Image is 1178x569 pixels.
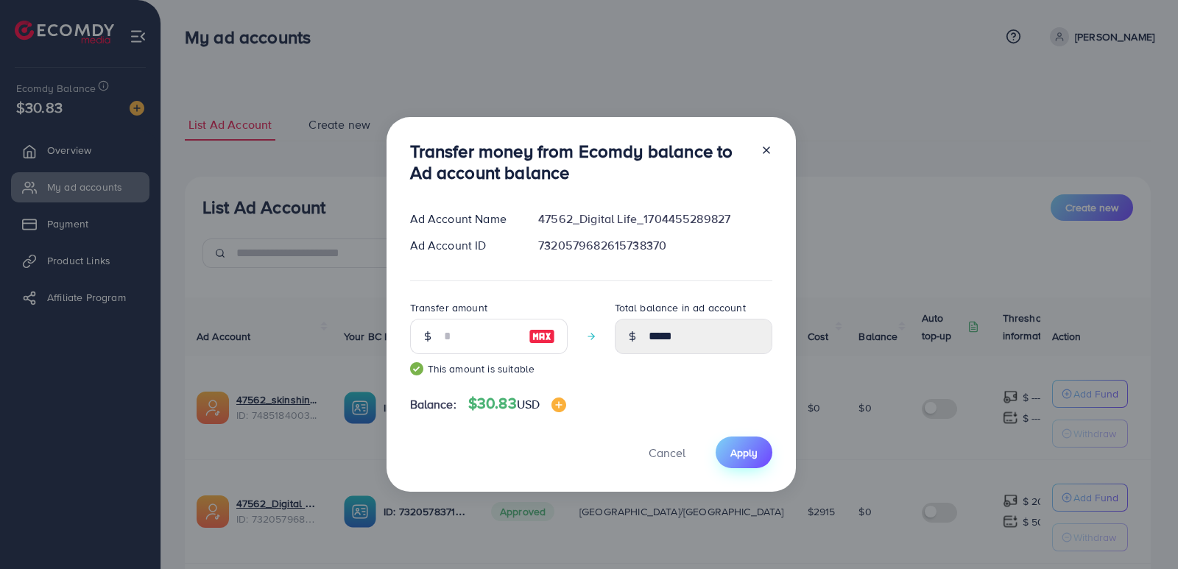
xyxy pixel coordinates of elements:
[468,395,566,413] h4: $30.83
[410,141,749,183] h3: Transfer money from Ecomdy balance to Ad account balance
[551,397,566,412] img: image
[410,396,456,413] span: Balance:
[526,211,783,227] div: 47562_Digital Life_1704455289827
[410,300,487,315] label: Transfer amount
[649,445,685,461] span: Cancel
[398,211,527,227] div: Ad Account Name
[730,445,758,460] span: Apply
[526,237,783,254] div: 7320579682615738370
[398,237,527,254] div: Ad Account ID
[529,328,555,345] img: image
[615,300,746,315] label: Total balance in ad account
[410,361,568,376] small: This amount is suitable
[716,437,772,468] button: Apply
[630,437,704,468] button: Cancel
[410,362,423,375] img: guide
[1115,503,1167,558] iframe: Chat
[517,396,540,412] span: USD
